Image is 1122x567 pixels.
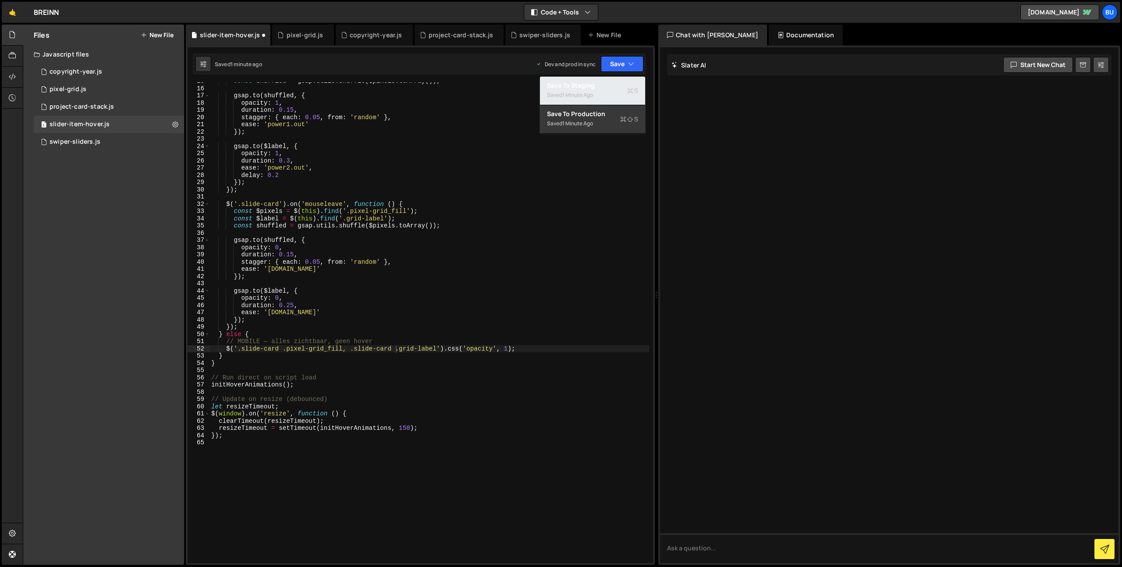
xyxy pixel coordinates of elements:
[1020,4,1099,20] a: [DOMAIN_NAME]
[50,103,114,111] div: project-card-stack.js
[34,81,184,98] div: 17243/47882.js
[188,208,210,215] div: 33
[188,237,210,244] div: 37
[188,193,210,201] div: 31
[429,31,493,39] div: project-card-stack.js
[188,106,210,114] div: 19
[524,4,598,20] button: Code + Tools
[562,120,593,127] div: 1 minute ago
[188,266,210,273] div: 41
[519,31,570,39] div: swiper-sliders.js
[34,63,184,81] div: 17243/47778.js
[231,60,262,68] div: 1 minute ago
[547,110,638,118] div: Save to Production
[188,164,210,172] div: 27
[188,396,210,403] div: 59
[188,135,210,143] div: 23
[188,280,210,287] div: 43
[188,157,210,165] div: 26
[188,121,210,128] div: 21
[41,122,46,129] span: 1
[141,32,174,39] button: New File
[188,403,210,411] div: 60
[50,85,86,93] div: pixel-grid.js
[188,99,210,107] div: 18
[50,120,110,128] div: slider-item-hover.js
[34,7,59,18] div: BREINN
[562,91,593,99] div: 1 minute ago
[188,374,210,382] div: 56
[188,381,210,389] div: 57
[188,360,210,367] div: 54
[188,186,210,194] div: 30
[188,273,210,280] div: 42
[188,302,210,309] div: 46
[188,150,210,157] div: 25
[188,294,210,302] div: 45
[215,60,262,68] div: Saved
[188,352,210,360] div: 53
[188,410,210,418] div: 61
[200,31,260,39] div: slider-item-hover.js
[769,25,843,46] div: Documentation
[188,432,210,439] div: 64
[627,86,638,95] span: S
[188,114,210,121] div: 20
[188,222,210,230] div: 35
[188,439,210,447] div: 65
[34,98,184,116] div: 17243/47771.js
[536,60,596,68] div: Dev and prod in sync
[601,56,643,72] button: Save
[188,259,210,266] div: 40
[188,85,210,92] div: 16
[540,77,645,105] button: Save to StagingS Saved1 minute ago
[547,118,638,129] div: Saved
[188,309,210,316] div: 47
[547,81,638,90] div: Save to Staging
[34,116,184,133] div: 17243/47965.js
[188,215,210,223] div: 34
[188,251,210,259] div: 39
[620,115,638,124] span: S
[188,323,210,331] div: 49
[671,61,707,69] h2: Slater AI
[188,316,210,324] div: 48
[188,287,210,295] div: 44
[188,201,210,208] div: 32
[588,31,625,39] div: New File
[658,25,767,46] div: Chat with [PERSON_NAME]
[188,244,210,252] div: 38
[1003,57,1073,73] button: Start new chat
[188,425,210,432] div: 63
[188,345,210,353] div: 52
[34,30,50,40] h2: Files
[540,105,645,134] button: Save to ProductionS Saved1 minute ago
[188,179,210,186] div: 29
[188,230,210,237] div: 36
[188,92,210,99] div: 17
[188,143,210,150] div: 24
[287,31,323,39] div: pixel-grid.js
[1102,4,1118,20] a: Bu
[547,90,638,100] div: Saved
[188,172,210,179] div: 28
[350,31,402,39] div: copyright-year.js
[50,138,100,146] div: swiper-sliders.js
[188,338,210,345] div: 51
[2,2,23,23] a: 🤙
[188,389,210,396] div: 58
[188,128,210,136] div: 22
[23,46,184,63] div: Javascript files
[34,133,184,151] div: 17243/47721.js
[50,68,102,76] div: copyright-year.js
[188,418,210,425] div: 62
[188,331,210,338] div: 50
[188,367,210,374] div: 55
